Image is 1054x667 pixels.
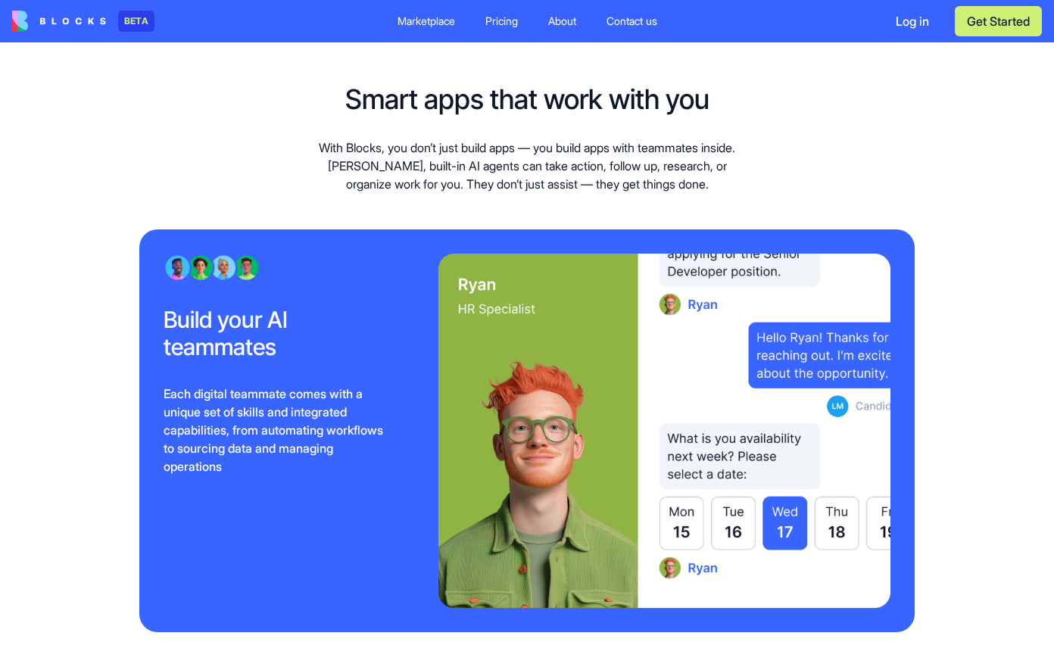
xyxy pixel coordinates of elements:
[607,14,657,29] div: Contact us
[438,254,890,607] img: image
[12,11,106,32] img: logo
[164,254,260,282] img: image
[955,6,1042,36] button: Get Started
[548,14,576,29] div: About
[882,6,943,36] button: Log in
[485,14,518,29] div: Pricing
[398,14,455,29] div: Marketplace
[164,306,390,360] h2: Build your AI teammates
[118,11,154,32] div: BETA
[345,84,709,114] h2: Smart apps that work with you
[164,385,390,475] span: Each digital teammate comes with a unique set of skills and integrated capabilities, from automat...
[536,8,588,35] a: About
[385,8,467,35] a: Marketplace
[309,139,745,193] p: With Blocks, you don’t just build apps — you build apps with teammates inside. [PERSON_NAME], bui...
[594,8,669,35] a: Contact us
[473,8,530,35] a: Pricing
[12,11,154,32] a: BETA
